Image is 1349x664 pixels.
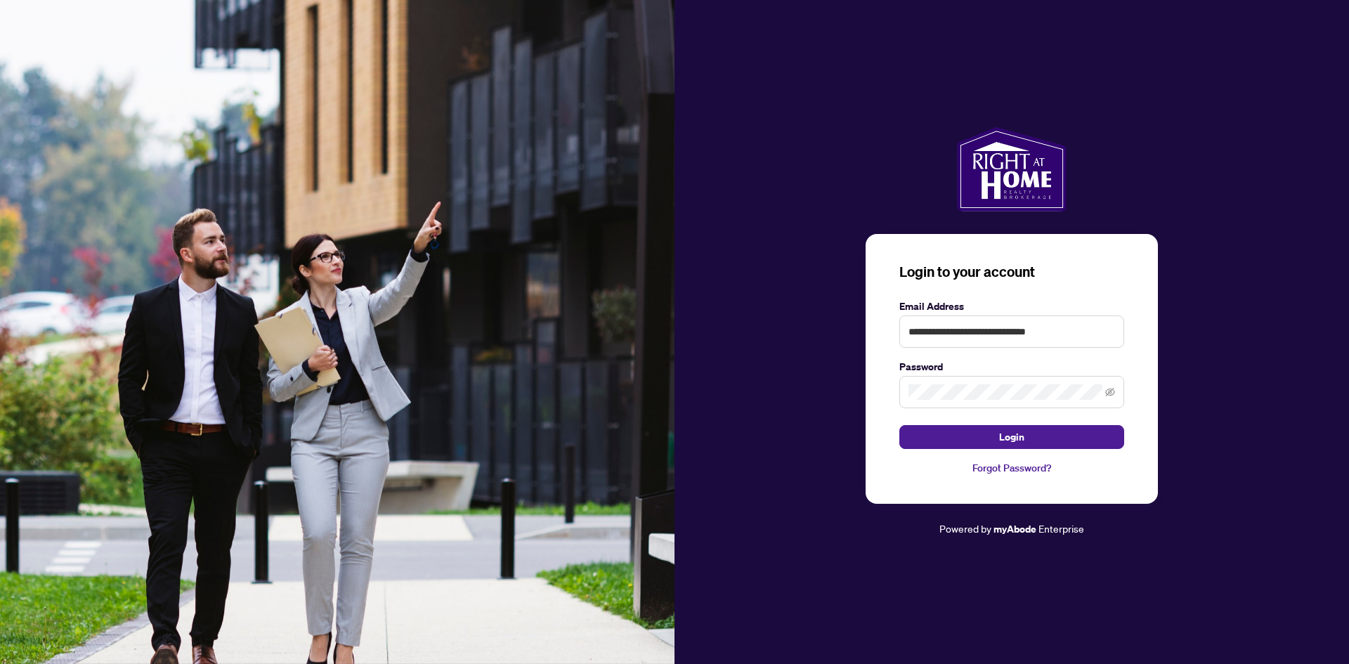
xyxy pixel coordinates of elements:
span: Enterprise [1038,522,1084,535]
span: Login [999,426,1024,448]
span: Powered by [939,522,991,535]
label: Password [899,359,1124,375]
h3: Login to your account [899,262,1124,282]
button: Login [899,425,1124,449]
span: eye-invisible [1105,387,1115,397]
a: myAbode [993,521,1036,537]
a: Forgot Password? [899,460,1124,476]
img: ma-logo [957,127,1066,211]
label: Email Address [899,299,1124,314]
